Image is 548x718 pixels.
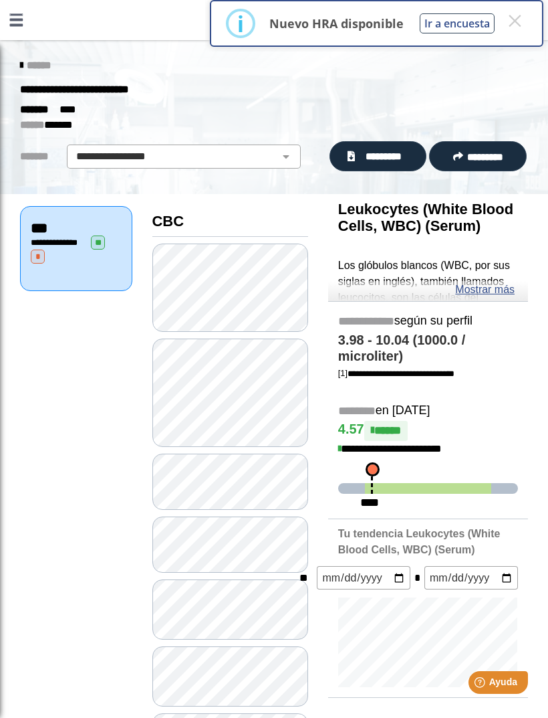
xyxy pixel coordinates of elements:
[424,566,518,590] input: mm/dd/yyyy
[455,282,515,298] a: Mostrar más
[338,314,518,329] h5: según su perfil
[338,528,501,555] b: Tu tendencia Leukocytes (White Blood Cells, WBC) (Serum)
[317,566,410,590] input: mm/dd/yyyy
[338,333,518,365] h4: 3.98 - 10.04 (1000.0 / microliter)
[338,403,518,419] h5: en [DATE]
[338,421,518,441] h4: 4.57
[429,666,533,703] iframe: Help widget launcher
[152,213,184,230] b: CBC
[338,201,513,234] b: Leukocytes (White Blood Cells, WBC) (Serum)
[420,13,495,33] button: Ir a encuesta
[338,368,454,378] a: [1]
[237,11,244,35] div: i
[269,15,404,31] p: Nuevo HRA disponible
[338,258,518,674] p: Los glóbulos blancos (WBC, por sus siglas en inglés), también llamados leucocitos, son las célula...
[503,9,527,33] button: Close this dialog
